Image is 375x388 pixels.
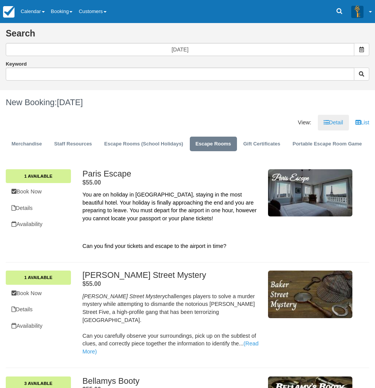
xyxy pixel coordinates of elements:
h2: Paris Escape [82,169,262,178]
p: challenges players to solve a murder mystery while attempting to dismantle the notorious [PERSON_... [82,292,262,356]
a: Escape Rooms [190,137,237,152]
a: Detail [318,115,349,130]
strong: Price: $55 [82,179,101,186]
label: Keyword [6,61,27,67]
button: Keyword Search [354,68,369,81]
span: [DATE] [57,97,83,107]
span: You are on holiday in [GEOGRAPHIC_DATA], staying in the most beautiful hotel. Your holiday is fin... [82,192,257,221]
a: Details [6,302,71,317]
a: Book Now [6,184,71,200]
a: Details [6,200,71,216]
h1: New Booking: [6,98,369,107]
a: Availability [6,216,71,232]
h2: [PERSON_NAME] Street Mystery [82,271,262,280]
a: (Read More) [82,340,258,355]
img: M2-3 [268,169,352,216]
span: Can you find your tickets and escape to the airport in time? [82,243,226,249]
span: $55.00 [82,179,101,186]
a: 1 Available [6,169,71,183]
img: checkfront-main-nav-mini-logo.png [3,6,15,18]
a: Book Now [6,286,71,301]
a: Availability [6,318,71,334]
a: Gift Certificates [238,137,286,152]
span: $55.00 [82,281,101,287]
img: A3 [351,5,363,18]
a: Merchandise [6,137,48,152]
strong: Price: $55 [82,281,101,287]
em: [PERSON_NAME] Street Mystery [82,293,165,299]
a: Staff Resources [48,137,98,152]
h2: Bellamys Booty [82,376,262,386]
h2: Search [6,29,369,43]
a: List [350,115,375,130]
a: Escape Rooms (School Holidays) [99,137,189,152]
a: 1 Available [6,271,71,284]
a: Portable Escape Room Game [287,137,368,152]
li: View: [292,115,317,130]
img: M3-3 [268,271,352,318]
